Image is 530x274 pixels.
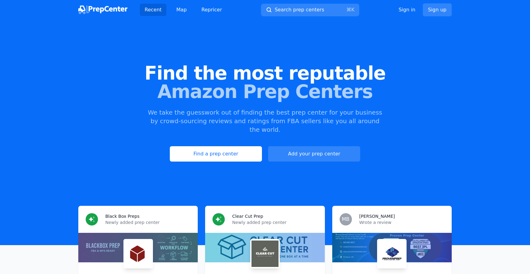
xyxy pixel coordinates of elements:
h3: [PERSON_NAME] [359,213,395,219]
button: Search prep centers⌘K [261,4,359,16]
img: Proven Prep [378,240,405,267]
p: We take the guesswork out of finding the best prep center for your business by crowd-sourcing rev... [147,108,383,134]
img: Clear Cut Prep [251,240,279,267]
span: Amazon Prep Centers [10,82,520,101]
p: Newly added prep center [232,219,317,225]
span: Search prep centers [275,6,324,14]
img: Black Box Preps [125,240,152,267]
p: Wrote a review [359,219,444,225]
kbd: ⌘ [346,7,351,13]
a: Sign up [423,3,452,16]
img: PrepCenter [78,6,127,14]
span: Find the most reputable [10,64,520,82]
a: Add your prep center [268,146,360,162]
a: Map [171,4,192,16]
p: Newly added prep center [105,219,190,225]
span: MB [342,217,349,222]
h3: Black Box Preps [105,213,139,219]
a: Find a prep center [170,146,262,162]
kbd: K [351,7,355,13]
h3: Clear Cut Prep [232,213,263,219]
a: Repricer [197,4,227,16]
a: Sign in [399,6,415,14]
a: Recent [140,4,166,16]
